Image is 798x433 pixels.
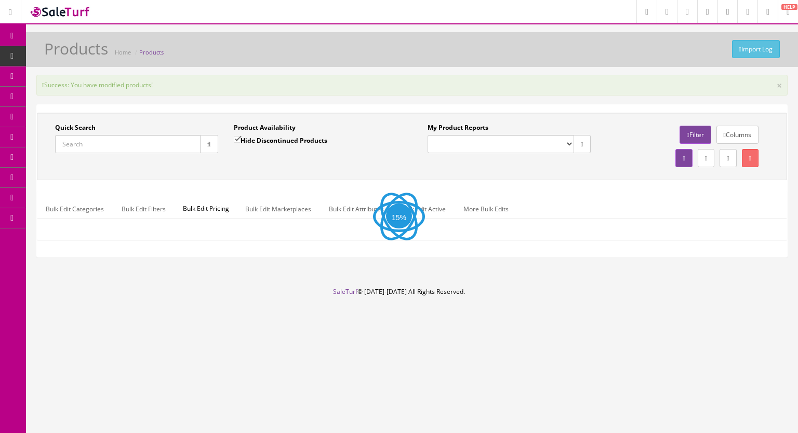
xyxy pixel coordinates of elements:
[115,48,131,56] a: Home
[680,126,711,144] a: Filter
[455,199,517,219] a: More Bulk Edits
[781,4,797,10] span: HELP
[113,199,174,219] a: Bulk Edit Filters
[55,135,201,153] input: Search
[321,199,392,219] a: Bulk Edit Attributes
[44,40,108,57] h1: Products
[393,199,454,219] a: Bulk Edit Active
[237,199,320,219] a: Bulk Edit Marketplaces
[29,5,91,19] img: SaleTurf
[732,40,780,58] a: Import Log
[428,123,488,132] label: My Product Reports
[36,75,788,96] div: Success: You have modified products!
[37,199,112,219] a: Bulk Edit Categories
[175,199,237,219] span: Bulk Edit Pricing
[333,287,357,296] a: SaleTurf
[234,123,296,132] label: Product Availability
[716,126,759,144] a: Columns
[777,80,782,90] button: ×
[55,123,96,132] label: Quick Search
[234,135,327,145] label: Hide Discontinued Products
[234,136,241,143] input: Hide Discontinued Products
[139,48,164,56] a: Products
